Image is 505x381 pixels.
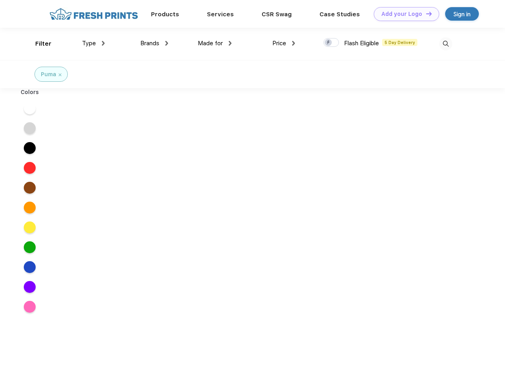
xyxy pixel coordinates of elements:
[426,12,432,16] img: DT
[439,37,452,50] img: desktop_search.svg
[344,40,379,47] span: Flash Eligible
[140,40,159,47] span: Brands
[229,41,231,46] img: dropdown.png
[151,11,179,18] a: Products
[445,7,479,21] a: Sign in
[381,11,422,17] div: Add your Logo
[207,11,234,18] a: Services
[165,41,168,46] img: dropdown.png
[35,39,52,48] div: Filter
[82,40,96,47] span: Type
[198,40,223,47] span: Made for
[292,41,295,46] img: dropdown.png
[47,7,140,21] img: fo%20logo%202.webp
[453,10,471,19] div: Sign in
[59,73,61,76] img: filter_cancel.svg
[262,11,292,18] a: CSR Swag
[15,88,45,96] div: Colors
[102,41,105,46] img: dropdown.png
[41,70,56,79] div: Puma
[382,39,417,46] span: 5 Day Delivery
[272,40,286,47] span: Price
